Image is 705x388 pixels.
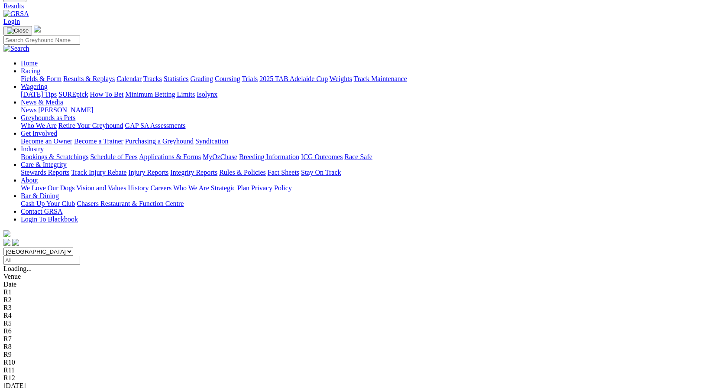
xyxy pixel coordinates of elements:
a: Bar & Dining [21,192,59,199]
a: Wagering [21,83,48,90]
a: Statistics [164,75,189,82]
a: Schedule of Fees [90,153,137,160]
input: Select date [3,256,80,265]
img: facebook.svg [3,239,10,246]
div: R7 [3,335,702,343]
img: twitter.svg [12,239,19,246]
div: About [21,184,702,192]
div: R4 [3,312,702,320]
img: logo-grsa-white.png [3,230,10,237]
a: Coursing [215,75,240,82]
a: Syndication [195,137,228,145]
a: Minimum Betting Limits [125,91,195,98]
div: R1 [3,288,702,296]
div: R12 [3,374,702,382]
img: GRSA [3,10,29,18]
a: Grading [191,75,213,82]
img: logo-grsa-white.png [34,26,41,33]
a: Racing [21,67,40,75]
a: Strategic Plan [211,184,249,192]
a: [DATE] Tips [21,91,57,98]
div: R5 [3,320,702,327]
a: Injury Reports [128,169,168,176]
img: Close [7,27,29,34]
a: Race Safe [344,153,372,160]
a: 2025 TAB Adelaide Cup [259,75,328,82]
a: [PERSON_NAME] [38,106,93,114]
a: Retire Your Greyhound [58,122,123,129]
div: Date [3,280,702,288]
a: Results [3,2,702,10]
a: Weights [330,75,352,82]
div: R10 [3,359,702,366]
a: Breeding Information [239,153,299,160]
div: R9 [3,351,702,359]
a: Contact GRSA [21,208,62,215]
a: Who We Are [173,184,209,192]
div: Wagering [21,91,702,98]
a: Isolynx [197,91,217,98]
a: Vision and Values [76,184,126,192]
div: Venue [3,273,702,280]
div: Get Involved [21,137,702,145]
input: Search [3,36,80,45]
div: Racing [21,75,702,83]
a: Integrity Reports [170,169,217,176]
div: Greyhounds as Pets [21,122,702,130]
a: Industry [21,145,44,153]
a: Fact Sheets [268,169,299,176]
a: Login To Blackbook [21,215,78,223]
div: R8 [3,343,702,351]
a: About [21,176,38,184]
a: We Love Our Dogs [21,184,74,192]
button: Toggle navigation [3,26,32,36]
a: News & Media [21,98,63,106]
a: Careers [150,184,171,192]
a: Tracks [143,75,162,82]
a: GAP SA Assessments [125,122,186,129]
a: Results & Replays [63,75,115,82]
a: Trials [242,75,258,82]
a: Get Involved [21,130,57,137]
a: Chasers Restaurant & Function Centre [77,200,184,207]
a: Care & Integrity [21,161,67,168]
a: Stewards Reports [21,169,69,176]
a: Cash Up Your Club [21,200,75,207]
a: History [128,184,149,192]
a: Stay On Track [301,169,341,176]
a: How To Bet [90,91,124,98]
a: Fields & Form [21,75,61,82]
a: Who We Are [21,122,57,129]
img: Search [3,45,29,52]
a: Bookings & Scratchings [21,153,88,160]
a: Rules & Policies [219,169,266,176]
a: Login [3,18,20,25]
a: SUREpick [58,91,88,98]
a: Privacy Policy [251,184,292,192]
a: Home [21,59,38,67]
div: R3 [3,304,702,312]
span: Loading... [3,265,32,272]
div: Care & Integrity [21,169,702,176]
a: News [21,106,36,114]
a: Applications & Forms [139,153,201,160]
a: Track Injury Rebate [71,169,126,176]
a: Track Maintenance [354,75,407,82]
div: R11 [3,366,702,374]
div: Bar & Dining [21,200,702,208]
a: Purchasing a Greyhound [125,137,194,145]
div: R2 [3,296,702,304]
div: R6 [3,327,702,335]
a: Become an Owner [21,137,72,145]
div: News & Media [21,106,702,114]
a: ICG Outcomes [301,153,343,160]
a: Greyhounds as Pets [21,114,75,121]
a: Calendar [116,75,142,82]
div: Industry [21,153,702,161]
a: MyOzChase [203,153,237,160]
a: Become a Trainer [74,137,123,145]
